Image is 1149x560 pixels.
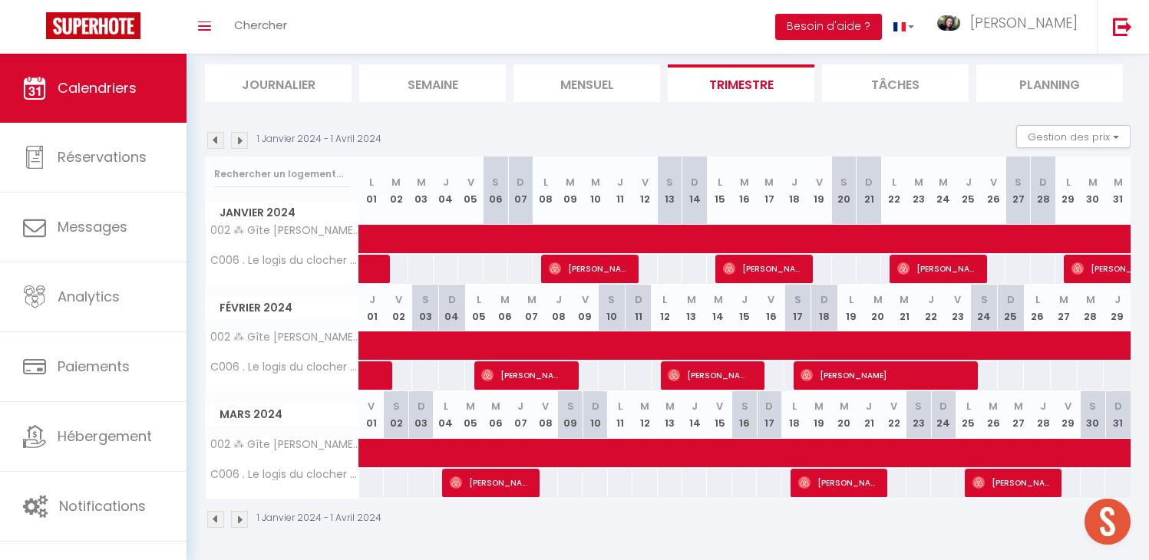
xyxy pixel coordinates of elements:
[1015,175,1022,189] abbr: S
[632,156,657,225] th: 12
[1066,175,1071,189] abbr: L
[900,292,909,307] abbr: M
[1031,156,1055,225] th: 28
[359,64,506,102] li: Semaine
[481,361,563,390] span: [PERSON_NAME]
[434,156,458,225] th: 04
[533,156,557,225] th: 08
[592,399,599,413] abbr: D
[484,156,508,225] th: 06
[998,285,1025,331] th: 25
[408,391,433,438] th: 03
[814,399,824,413] abbr: M
[422,292,429,307] abbr: S
[1055,156,1080,225] th: 29
[918,285,945,331] th: 22
[849,292,853,307] abbr: L
[208,225,362,236] span: 002 ⁂ Gîte [PERSON_NAME] par [PERSON_NAME] ⁂
[448,292,456,307] abbr: D
[208,469,362,480] span: C006 . Le logis du clocher par [GEOGRAPHIC_DATA]
[989,399,998,413] abbr: M
[1104,285,1131,331] th: 29
[816,175,823,189] abbr: V
[642,175,649,189] abbr: V
[662,292,667,307] abbr: L
[687,292,696,307] abbr: M
[608,156,632,225] th: 11
[707,391,731,438] th: 15
[556,292,562,307] abbr: J
[971,285,998,331] th: 24
[632,391,657,438] th: 12
[206,202,358,224] span: Janvier 2024
[857,391,881,438] th: 21
[617,175,623,189] abbr: J
[1105,156,1131,225] th: 31
[465,285,492,331] th: 05
[981,156,1005,225] th: 26
[359,156,384,225] th: 01
[1024,285,1051,331] th: 26
[46,12,140,39] img: Super Booking
[1035,292,1040,307] abbr: L
[508,156,533,225] th: 07
[1016,125,1131,148] button: Gestion des prix
[914,175,923,189] abbr: M
[439,285,466,331] th: 04
[214,160,350,188] input: Rechercher un logement...
[981,292,988,307] abbr: S
[369,175,374,189] abbr: L
[890,399,897,413] abbr: V
[981,391,1005,438] th: 26
[682,391,707,438] th: 14
[990,175,997,189] abbr: V
[1114,175,1123,189] abbr: M
[500,292,510,307] abbr: M
[956,156,981,225] th: 25
[679,285,705,331] th: 13
[1005,391,1030,438] th: 27
[384,391,408,438] th: 02
[970,13,1078,32] span: [PERSON_NAME]
[582,292,589,307] abbr: V
[208,331,362,343] span: 002 ⁂ Gîte [PERSON_NAME] par [PERSON_NAME] ⁂
[58,287,120,306] span: Analytics
[741,399,748,413] abbr: S
[508,391,533,438] th: 07
[966,175,972,189] abbr: J
[811,285,838,331] th: 18
[625,285,652,331] th: 11
[543,175,548,189] abbr: L
[533,391,557,438] th: 08
[758,285,785,331] th: 16
[1055,391,1080,438] th: 29
[954,292,961,307] abbr: V
[822,64,969,102] li: Tâches
[723,254,805,283] span: [PERSON_NAME]
[665,399,675,413] abbr: M
[741,292,748,307] abbr: J
[572,285,599,331] th: 09
[718,175,722,189] abbr: L
[956,391,981,438] th: 25
[658,391,682,438] th: 13
[840,175,847,189] abbr: S
[939,175,948,189] abbr: M
[731,285,758,331] th: 15
[491,399,500,413] abbr: M
[1014,399,1023,413] abbr: M
[393,399,400,413] abbr: S
[707,156,731,225] th: 15
[59,496,146,516] span: Notifications
[599,285,626,331] th: 10
[865,175,873,189] abbr: D
[517,175,524,189] abbr: D
[412,285,439,331] th: 03
[931,156,956,225] th: 24
[58,78,137,97] span: Calendriers
[640,399,649,413] abbr: M
[820,292,828,307] abbr: D
[558,156,583,225] th: 09
[864,285,891,331] th: 20
[549,254,631,283] span: [PERSON_NAME]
